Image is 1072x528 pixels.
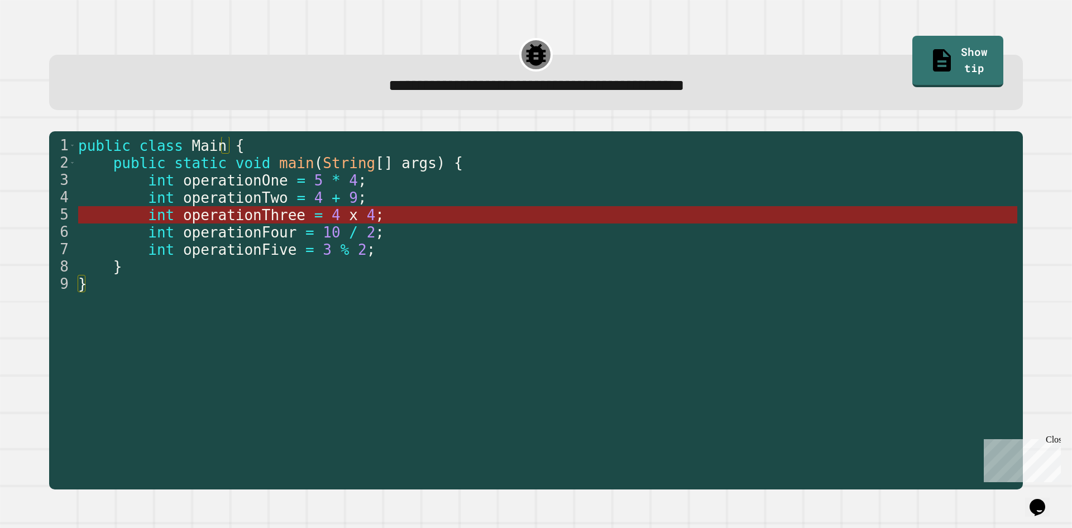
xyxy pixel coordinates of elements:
[4,4,77,71] div: Chat with us now!Close
[912,36,1003,87] a: Show tip
[183,207,305,223] span: operationThree
[49,206,76,223] div: 5
[148,189,174,206] span: int
[366,207,375,223] span: 4
[148,241,174,258] span: int
[113,155,165,172] span: public
[401,155,437,172] span: args
[279,155,314,172] span: main
[349,189,358,206] span: 9
[323,155,375,172] span: String
[349,172,358,189] span: 4
[296,189,305,206] span: =
[49,258,76,275] div: 8
[305,241,314,258] span: =
[49,189,76,206] div: 4
[314,189,323,206] span: 4
[49,154,76,172] div: 2
[340,241,349,258] span: %
[296,172,305,189] span: =
[148,172,174,189] span: int
[314,207,323,223] span: =
[366,224,375,241] span: 2
[148,207,174,223] span: int
[139,137,183,154] span: class
[183,172,288,189] span: operationOne
[349,207,358,223] span: x
[174,155,227,172] span: static
[69,154,75,172] span: Toggle code folding, rows 2 through 8
[49,172,76,189] div: 3
[49,241,76,258] div: 7
[979,435,1061,482] iframe: chat widget
[183,224,296,241] span: operationFour
[49,223,76,241] div: 6
[323,224,340,241] span: 10
[69,137,75,154] span: Toggle code folding, rows 1 through 9
[358,241,367,258] span: 2
[183,241,296,258] span: operationFive
[183,189,288,206] span: operationTwo
[192,137,227,154] span: Main
[49,275,76,293] div: 9
[78,137,131,154] span: public
[1025,483,1061,517] iframe: chat widget
[49,137,76,154] div: 1
[148,224,174,241] span: int
[235,155,270,172] span: void
[323,241,332,258] span: 3
[332,189,341,206] span: +
[305,224,314,241] span: =
[332,207,341,223] span: 4
[314,172,323,189] span: 5
[349,224,358,241] span: /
